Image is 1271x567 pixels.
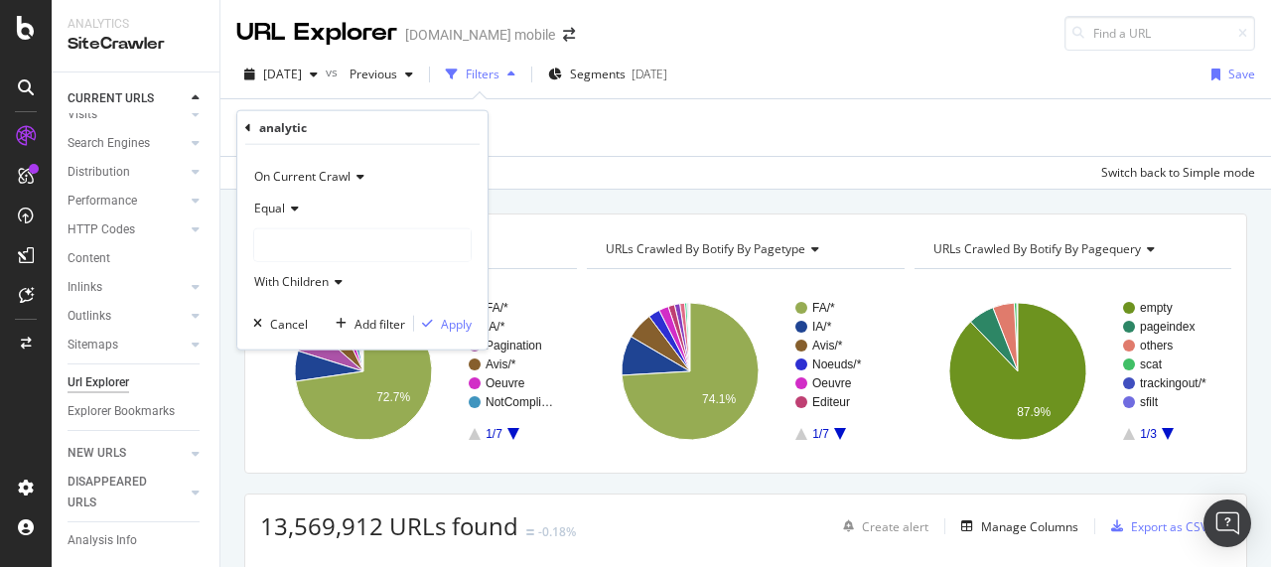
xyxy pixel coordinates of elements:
[438,59,523,90] button: Filters
[1064,16,1255,51] input: Find a URL
[915,285,1226,458] svg: A chart.
[68,219,135,240] div: HTTP Codes
[68,306,111,327] div: Outlinks
[862,518,928,535] div: Create alert
[441,315,472,332] div: Apply
[486,376,525,390] text: Oeuvre
[68,472,186,513] a: DISAPPEARED URLS
[68,530,137,551] div: Analysis Info
[68,219,186,240] a: HTTP Codes
[466,66,499,82] div: Filters
[376,390,410,404] text: 72.7%
[68,133,186,154] a: Search Engines
[259,119,307,136] div: analytic
[414,314,472,334] button: Apply
[812,357,862,371] text: Noeuds/*
[1140,301,1173,315] text: empty
[68,133,150,154] div: Search Engines
[1140,339,1173,353] text: others
[270,315,308,332] div: Cancel
[236,16,397,50] div: URL Explorer
[68,191,186,212] a: Performance
[245,314,308,334] button: Cancel
[606,240,805,257] span: URLs Crawled By Botify By pagetype
[68,104,97,125] div: Visits
[981,518,1078,535] div: Manage Columns
[342,66,397,82] span: Previous
[68,530,206,551] a: Analysis Info
[254,168,351,185] span: On Current Crawl
[342,59,421,90] button: Previous
[68,162,130,183] div: Distribution
[68,443,126,464] div: NEW URLS
[1228,66,1255,82] div: Save
[526,529,534,535] img: Equal
[68,401,175,422] div: Explorer Bookmarks
[68,248,206,269] a: Content
[68,372,129,393] div: Url Explorer
[1140,427,1157,441] text: 1/3
[1131,518,1207,535] div: Export as CSV
[702,392,736,406] text: 74.1%
[1140,395,1159,409] text: sfilt
[260,285,572,458] svg: A chart.
[486,395,553,409] text: NotCompli…
[68,191,137,212] div: Performance
[538,523,576,540] div: -0.18%
[68,472,168,513] div: DISAPPEARED URLS
[1101,164,1255,181] div: Switch back to Simple mode
[486,427,502,441] text: 1/7
[1017,405,1051,419] text: 87.9%
[68,443,186,464] a: NEW URLS
[260,509,518,542] span: 13,569,912 URLs found
[812,395,850,409] text: Editeur
[68,248,110,269] div: Content
[1203,499,1251,547] div: Open Intercom Messenger
[1140,376,1206,390] text: trackingout/*
[486,339,542,353] text: Pagination
[563,28,575,42] div: arrow-right-arrow-left
[68,88,186,109] a: CURRENT URLS
[1203,59,1255,90] button: Save
[254,200,285,216] span: Equal
[354,315,405,332] div: Add filter
[953,514,1078,538] button: Manage Columns
[812,339,843,353] text: Avis/*
[1093,157,1255,189] button: Switch back to Simple mode
[68,372,206,393] a: Url Explorer
[254,273,329,290] span: With Children
[602,233,886,265] h4: URLs Crawled By Botify By pagetype
[68,162,186,183] a: Distribution
[68,88,154,109] div: CURRENT URLS
[236,59,326,90] button: [DATE]
[68,16,204,33] div: Analytics
[1140,320,1195,334] text: pageindex
[263,66,302,82] span: 2025 Oct. 1st
[812,376,852,390] text: Oeuvre
[933,240,1141,257] span: URLs Crawled By Botify By pagequery
[1140,357,1163,371] text: scat
[570,66,626,82] span: Segments
[68,33,204,56] div: SiteCrawler
[68,104,186,125] a: Visits
[1103,510,1207,542] button: Export as CSV
[328,314,405,334] button: Add filter
[486,357,516,371] text: Avis/*
[68,335,118,355] div: Sitemaps
[812,427,829,441] text: 1/7
[835,510,928,542] button: Create alert
[68,306,186,327] a: Outlinks
[68,277,102,298] div: Inlinks
[587,285,899,458] svg: A chart.
[929,233,1213,265] h4: URLs Crawled By Botify By pagequery
[68,401,206,422] a: Explorer Bookmarks
[632,66,667,82] div: [DATE]
[540,59,675,90] button: Segments[DATE]
[405,25,555,45] div: [DOMAIN_NAME] mobile
[68,277,186,298] a: Inlinks
[326,64,342,80] span: vs
[68,335,186,355] a: Sitemaps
